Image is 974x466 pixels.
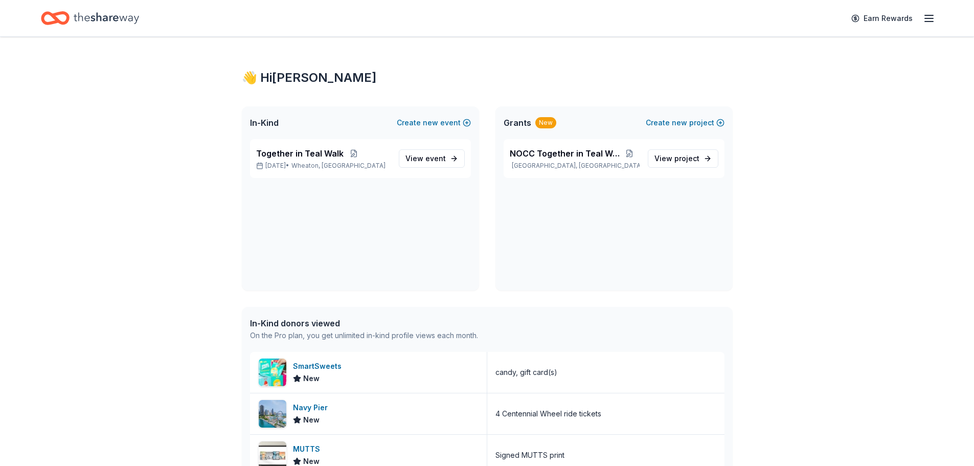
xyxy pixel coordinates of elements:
[397,117,471,129] button: Createnewevent
[250,329,478,342] div: On the Pro plan, you get unlimited in-kind profile views each month.
[399,149,465,168] a: View event
[646,117,724,129] button: Createnewproject
[425,154,446,163] span: event
[654,152,699,165] span: View
[510,162,640,170] p: [GEOGRAPHIC_DATA], [GEOGRAPHIC_DATA]
[405,152,446,165] span: View
[648,149,718,168] a: View project
[495,408,601,420] div: 4 Centennial Wheel ride tickets
[293,360,346,372] div: SmartSweets
[303,414,320,426] span: New
[845,9,919,28] a: Earn Rewards
[250,117,279,129] span: In-Kind
[259,359,286,386] img: Image for SmartSweets
[495,366,557,379] div: candy, gift card(s)
[495,449,564,461] div: Signed MUTTS print
[423,117,438,129] span: new
[293,443,324,455] div: MUTTS
[293,402,332,414] div: Navy Pier
[303,372,320,385] span: New
[535,117,556,128] div: New
[242,70,733,86] div: 👋 Hi [PERSON_NAME]
[291,162,386,170] span: Wheaton, [GEOGRAPHIC_DATA]
[256,162,391,170] p: [DATE] •
[674,154,699,163] span: project
[41,6,139,30] a: Home
[250,317,478,329] div: In-Kind donors viewed
[504,117,531,129] span: Grants
[510,147,620,160] span: NOCC Together in Teal Walk
[672,117,687,129] span: new
[259,400,286,428] img: Image for Navy Pier
[256,147,344,160] span: Together in Teal Walk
